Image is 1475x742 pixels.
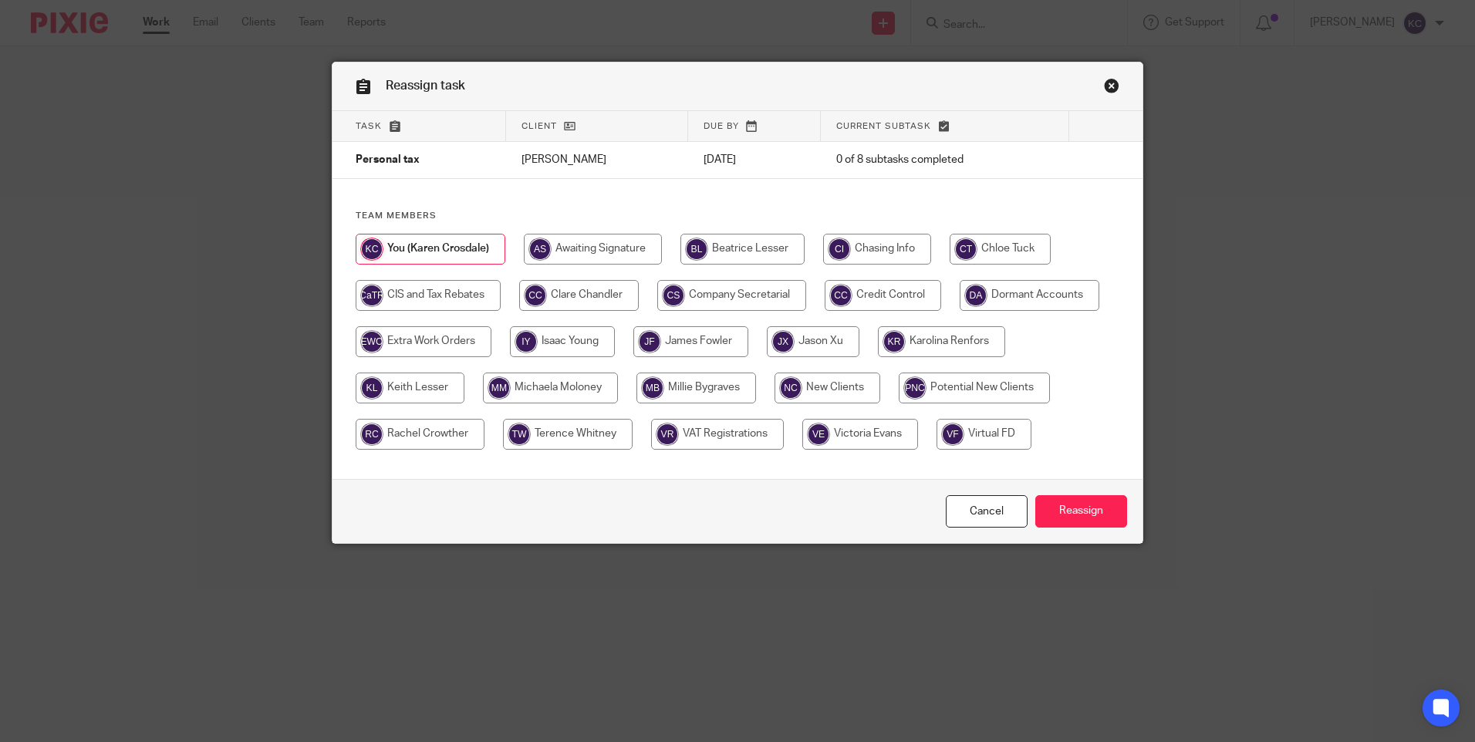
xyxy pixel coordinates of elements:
a: Close this dialog window [1104,78,1119,99]
span: Client [521,122,557,130]
span: Reassign task [386,79,465,92]
td: 0 of 8 subtasks completed [821,142,1069,179]
h4: Team members [356,210,1119,222]
a: Close this dialog window [946,495,1028,528]
span: Due by [704,122,739,130]
p: [DATE] [704,152,806,167]
span: Current subtask [836,122,931,130]
span: Personal tax [356,155,420,166]
input: Reassign [1035,495,1127,528]
p: [PERSON_NAME] [521,152,673,167]
span: Task [356,122,382,130]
